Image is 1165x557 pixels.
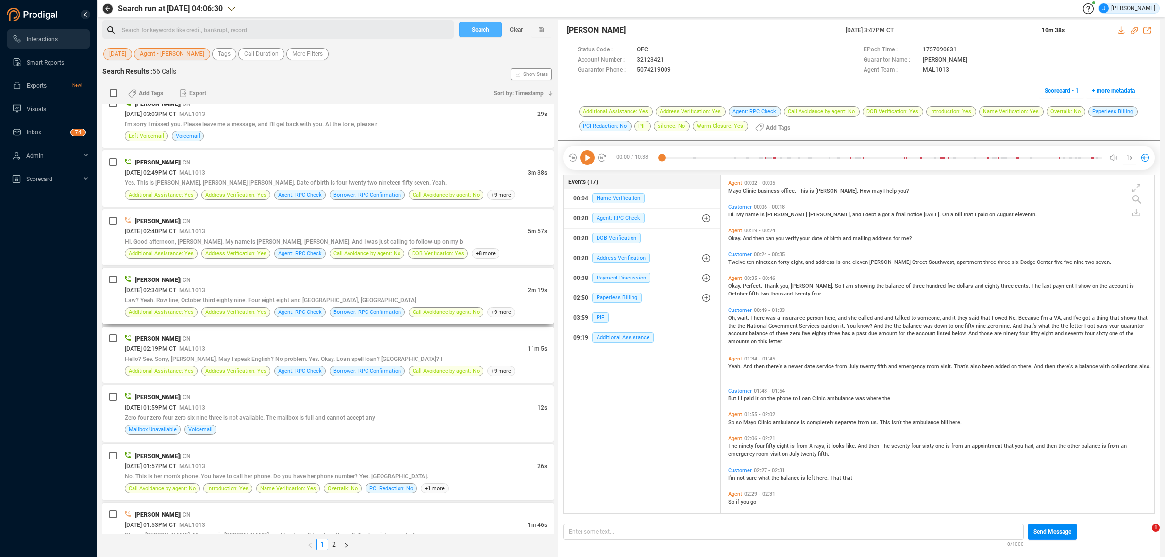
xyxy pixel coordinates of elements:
span: [DATE] 03:03PM CT [125,111,176,117]
span: Additional Assistance: Yes [129,190,194,199]
span: National [747,323,768,329]
span: Call Avoidance by agent: No [333,249,400,258]
button: 03:59PIF [564,308,720,328]
li: Smart Reports [7,52,90,72]
span: paid [978,212,989,218]
p: 7 [75,129,78,139]
span: show [1078,283,1092,289]
span: [DATE] 02:49PM CT [125,169,176,176]
span: [DATE]. [924,212,942,218]
span: [PERSON_NAME] [135,218,180,225]
span: got [882,212,891,218]
span: a [777,315,782,321]
div: 00:38 [573,270,588,286]
span: Okay. [728,283,743,289]
span: [PERSON_NAME]. [791,283,835,289]
span: and [884,315,895,321]
span: account [1109,283,1130,289]
span: and [838,315,848,321]
span: on [833,323,840,329]
span: PIF [592,312,609,323]
span: to [949,323,955,329]
span: is [836,259,842,265]
span: fifty [965,323,976,329]
span: Southwest, [929,259,957,265]
span: three [912,283,926,289]
span: Government [768,323,799,329]
a: Visuals [12,99,82,118]
span: Voicemail [176,131,200,141]
div: [PERSON_NAME]| CN[DATE] 03:03PM CT| MAL101329sI'm sorry I missed you. Please leave me a message, ... [102,92,554,148]
span: thousand [770,291,794,297]
span: I [863,212,865,218]
span: Add Tags [139,85,163,101]
button: Call Duration [238,48,284,60]
span: + more metadata [1092,83,1135,98]
span: owed [995,315,1009,321]
span: she [848,315,858,321]
span: Agent • [PERSON_NAME] [140,48,204,60]
span: I [883,188,886,194]
span: Search [472,22,489,37]
span: name [745,212,760,218]
span: you [776,235,785,242]
button: Scorecard • 1 [1039,83,1084,98]
span: How [860,188,872,194]
span: Scorecard [26,176,52,182]
span: and [843,235,853,242]
span: [PERSON_NAME] [869,259,912,265]
span: | CN [180,159,191,166]
span: here, [825,315,838,321]
span: four. [812,291,822,297]
span: eight, [791,259,805,265]
span: birth [830,235,843,242]
span: is [1130,283,1134,289]
span: that's [1023,323,1038,329]
span: [DATE] 02:40PM CT [125,228,176,235]
span: I [843,283,846,289]
span: seven. [1096,259,1111,265]
span: You [847,323,857,329]
span: the [728,323,737,329]
span: [PERSON_NAME]. [815,188,860,194]
span: [PERSON_NAME] [135,159,180,166]
span: showing [855,283,876,289]
span: eleven [852,259,869,265]
button: Show Stats [511,68,552,80]
button: 00:38Payment Discussion [564,268,720,288]
span: The [1032,283,1042,289]
span: address [872,235,893,242]
div: 00:04 [573,191,588,206]
div: 03:59 [573,310,588,326]
button: 1x [1123,151,1136,164]
span: zero [987,323,999,329]
span: August [997,212,1015,218]
span: then [753,235,766,242]
span: got [1087,323,1097,329]
span: Paperless Billing [592,293,642,303]
span: and [805,259,815,265]
button: 00:20DOB Verification [564,229,720,248]
span: and [874,315,884,321]
span: Borrower: RPC Confirmation [333,308,401,317]
span: twenty [794,291,812,297]
span: a [891,212,896,218]
span: Export [189,85,206,101]
button: 00:20Address Verification [564,248,720,268]
span: J [1102,3,1106,13]
span: someone, [917,315,942,321]
span: This [798,188,810,194]
a: Smart Reports [12,52,82,72]
span: two [1085,259,1096,265]
span: Exports [27,82,47,89]
span: ten [747,259,756,265]
span: DOB Verification: Yes [412,249,464,258]
span: Street [912,259,929,265]
span: Scorecard • 1 [1045,83,1079,98]
button: [DATE] [103,48,132,60]
span: Address Verification: Yes [205,249,266,258]
span: I [992,315,995,321]
span: and [975,283,985,289]
span: said [969,315,981,321]
span: There [750,315,766,321]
